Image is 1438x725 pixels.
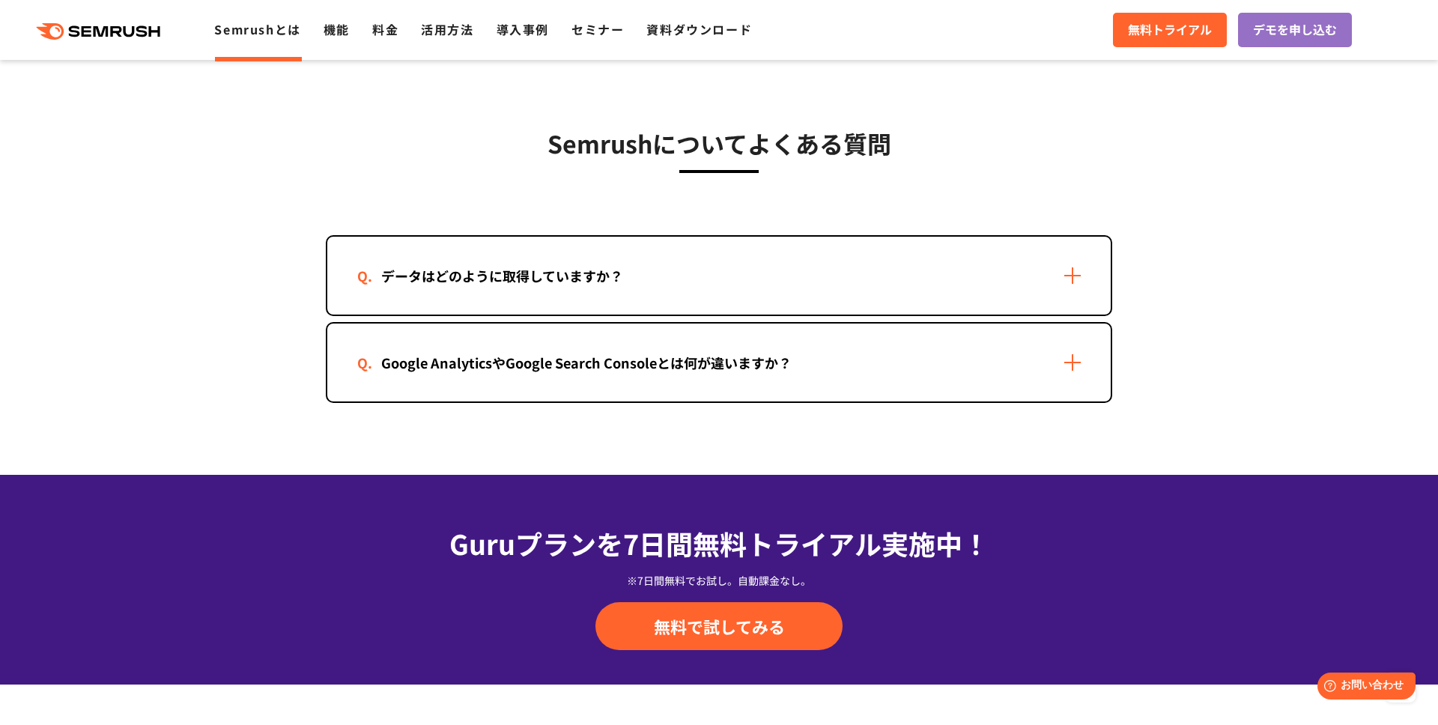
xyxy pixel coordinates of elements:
[1238,13,1352,47] a: デモを申し込む
[1253,20,1337,40] span: デモを申し込む
[372,20,398,38] a: 料金
[595,602,843,650] a: 無料で試してみる
[654,615,785,637] span: 無料で試してみる
[326,573,1112,588] div: ※7日間無料でお試し。自動課金なし。
[1128,20,1212,40] span: 無料トライアル
[214,20,300,38] a: Semrushとは
[693,524,989,562] span: 無料トライアル実施中！
[324,20,350,38] a: 機能
[1305,667,1422,709] iframe: Help widget launcher
[357,265,647,287] div: データはどのように取得していますか？
[571,20,624,38] a: セミナー
[421,20,473,38] a: 活用方法
[326,523,1112,563] div: Guruプランを7日間
[357,352,816,374] div: Google AnalyticsやGoogle Search Consoleとは何が違いますか？
[497,20,549,38] a: 導入事例
[326,124,1112,162] h3: Semrushについてよくある質問
[1113,13,1227,47] a: 無料トライアル
[646,20,752,38] a: 資料ダウンロード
